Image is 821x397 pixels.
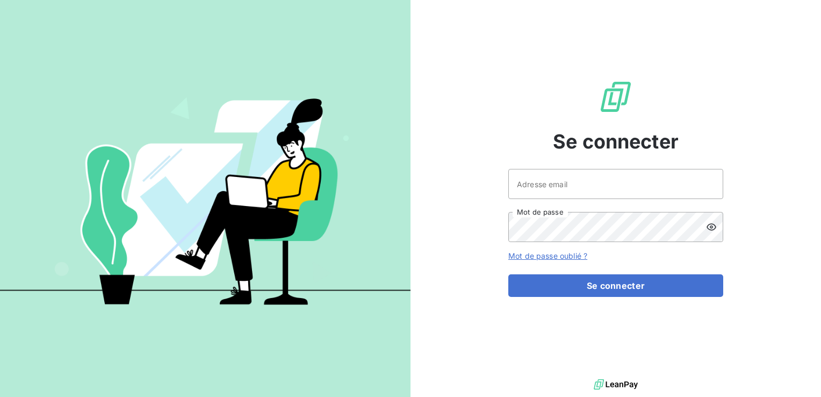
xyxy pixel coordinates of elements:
[553,127,679,156] span: Se connecter
[508,251,587,260] a: Mot de passe oublié ?
[508,169,723,199] input: placeholder
[599,80,633,114] img: Logo LeanPay
[508,274,723,297] button: Se connecter
[594,377,638,393] img: logo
